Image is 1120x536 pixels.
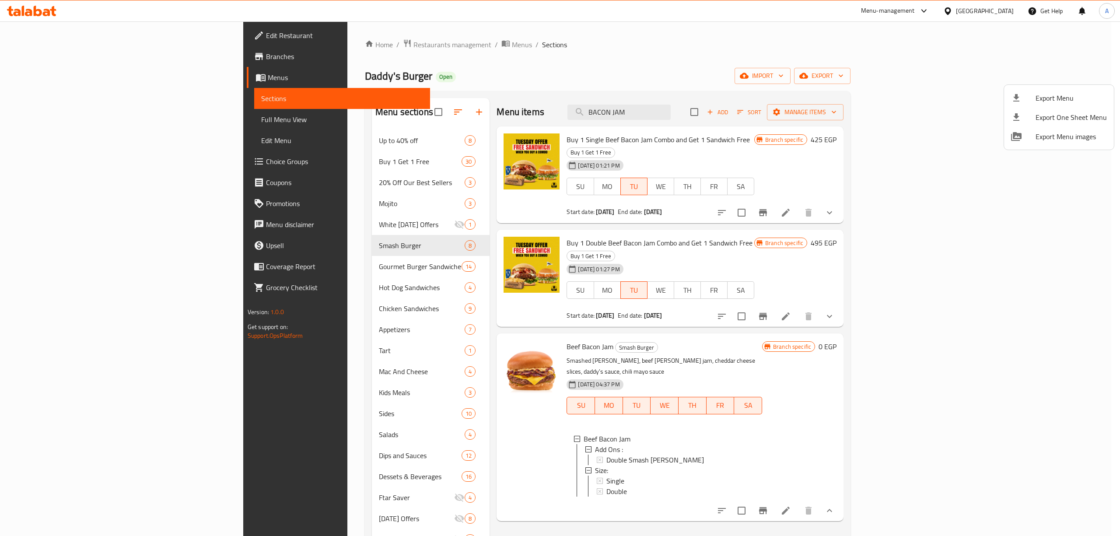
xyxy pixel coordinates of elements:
span: Export Menu images [1036,131,1107,142]
li: Export menu items [1004,88,1114,108]
span: Export Menu [1036,93,1107,103]
span: Export One Sheet Menu [1036,112,1107,123]
li: Export one sheet menu items [1004,108,1114,127]
li: Export Menu images [1004,127,1114,146]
